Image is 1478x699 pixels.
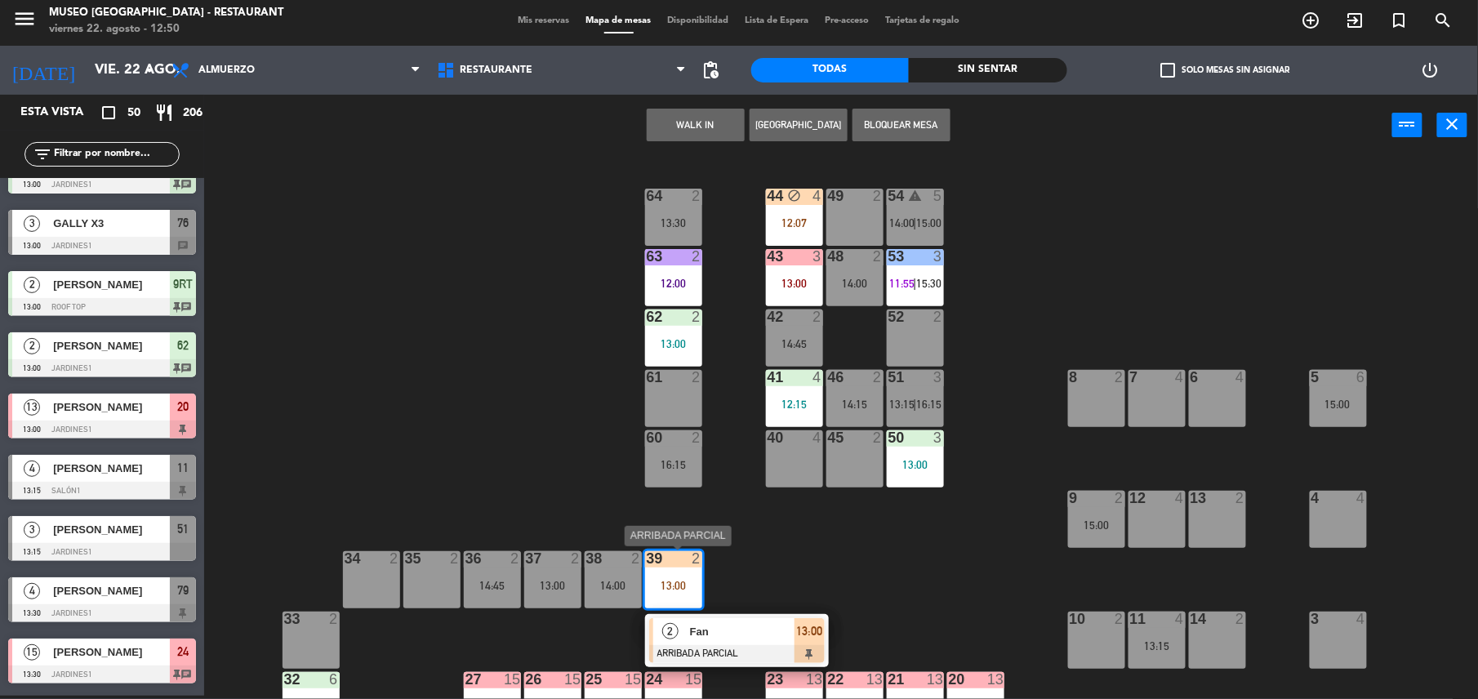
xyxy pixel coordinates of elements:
div: 2 [692,370,701,385]
input: Filtrar por nombre... [52,145,179,163]
div: 15 [504,672,520,687]
div: 6 [329,672,339,687]
div: 24 [647,672,648,687]
div: 2 [692,189,701,203]
div: 8 [1070,370,1071,385]
div: 2 [390,551,399,566]
div: 38 [586,551,587,566]
button: [GEOGRAPHIC_DATA] [750,109,848,141]
span: 15:30 [916,277,942,290]
div: 2 [873,189,883,203]
span: [PERSON_NAME] [53,276,170,293]
span: 15:00 [916,216,942,229]
span: [PERSON_NAME] [53,337,170,354]
span: Tarjetas de regalo [878,16,968,25]
div: viernes 22. agosto - 12:50 [49,21,283,38]
div: 39 [647,551,648,566]
div: 36 [465,551,466,566]
button: close [1437,113,1467,137]
div: 4 [812,430,822,445]
div: 2 [933,309,943,324]
div: 13:00 [766,278,823,289]
div: Museo [GEOGRAPHIC_DATA] - Restaurant [49,5,283,21]
div: 2 [1115,370,1124,385]
div: 45 [828,430,829,445]
div: 15:00 [1310,398,1367,410]
div: 2 [692,430,701,445]
div: 13:30 [645,217,702,229]
div: 2 [873,249,883,264]
div: 2 [873,370,883,385]
div: 2 [571,551,581,566]
span: 3 [24,216,40,232]
div: 4 [1175,612,1185,626]
div: 15 [625,672,641,687]
div: 12 [1130,491,1131,505]
span: 79 [177,581,189,600]
span: check_box_outline_blank [1160,63,1175,78]
div: 11 [1130,612,1131,626]
span: 16:15 [916,398,942,411]
span: 2 [662,623,679,639]
label: Solo mesas sin asignar [1160,63,1289,78]
div: Todas [751,58,909,82]
div: 4 [1175,370,1185,385]
button: power_input [1392,113,1422,137]
div: 20 [949,672,950,687]
div: 2 [812,309,822,324]
div: 2 [450,551,460,566]
div: 7 [1130,370,1131,385]
div: 33 [284,612,285,626]
div: 2 [692,551,701,566]
i: search [1434,11,1454,30]
span: [PERSON_NAME] [53,582,170,599]
span: 2 [24,338,40,354]
span: Lista de Espera [737,16,817,25]
span: 50 [127,104,140,122]
div: Sin sentar [909,58,1066,82]
div: 2 [631,551,641,566]
button: WALK IN [647,109,745,141]
div: 61 [647,370,648,385]
div: 13 [806,672,822,687]
span: 13:00 [796,621,822,641]
div: 4 [1356,491,1366,505]
span: 20 [177,397,189,416]
span: | [914,277,917,290]
div: 15 [685,672,701,687]
div: 13:00 [645,580,702,591]
span: Pre-acceso [817,16,878,25]
div: Esta vista [8,103,118,122]
div: 14:15 [826,398,884,410]
div: 13:00 [645,338,702,349]
span: 9RT [173,274,193,294]
div: 6 [1356,370,1366,385]
i: block [787,189,801,203]
div: 4 [812,370,822,385]
div: 14:45 [766,338,823,349]
span: | [914,398,917,411]
div: 12:15 [766,398,823,410]
div: 13 [927,672,943,687]
div: 46 [828,370,829,385]
span: Almuerzo [198,65,255,76]
div: 37 [526,551,527,566]
div: 12:07 [766,217,823,229]
div: 64 [647,189,648,203]
span: 15 [24,644,40,661]
div: 13 [987,672,1004,687]
span: [PERSON_NAME] [53,460,170,477]
div: 16:15 [645,459,702,470]
i: restaurant [154,103,174,122]
div: 2 [692,249,701,264]
i: menu [12,7,37,31]
div: 3 [933,249,943,264]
